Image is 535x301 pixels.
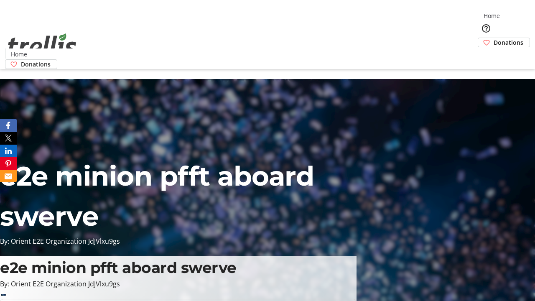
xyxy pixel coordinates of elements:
[5,59,57,69] a: Donations
[5,50,32,59] a: Home
[478,11,505,20] a: Home
[11,50,27,59] span: Home
[484,11,500,20] span: Home
[478,38,530,47] a: Donations
[21,60,51,69] span: Donations
[478,47,494,64] button: Cart
[478,20,494,37] button: Help
[494,38,523,47] span: Donations
[5,24,79,66] img: Orient E2E Organization JdJVlxu9gs's Logo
